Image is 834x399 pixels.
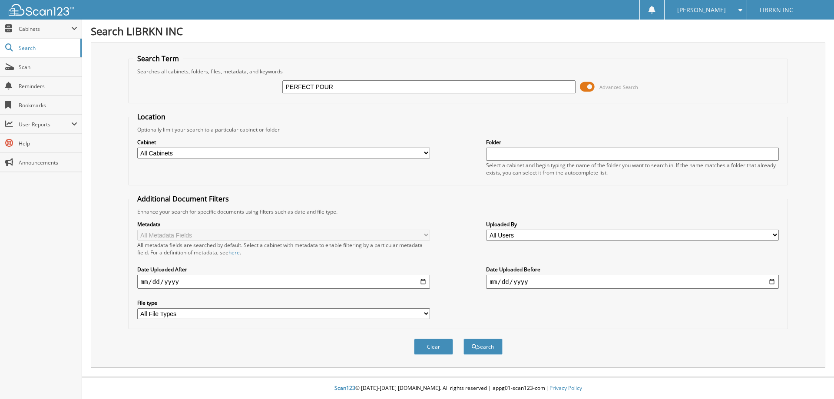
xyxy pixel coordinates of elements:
div: Searches all cabinets, folders, files, metadata, and keywords [133,68,784,75]
label: Cabinet [137,138,430,146]
img: scan123-logo-white.svg [9,4,74,16]
div: © [DATE]-[DATE] [DOMAIN_NAME]. All rights reserved | appg01-scan123-com | [82,378,834,399]
span: Cabinets [19,25,71,33]
div: Optionally limit your search to a particular cabinet or folder [133,126,784,133]
div: All metadata fields are searched by default. Select a cabinet with metadata to enable filtering b... [137,241,430,256]
a: Privacy Policy [549,384,582,392]
label: Folder [486,138,779,146]
div: Enhance your search for specific documents using filters such as date and file type. [133,208,784,215]
span: Reminders [19,82,77,90]
span: User Reports [19,121,71,128]
legend: Additional Document Filters [133,194,233,204]
span: [PERSON_NAME] [677,7,726,13]
input: start [137,275,430,289]
span: Advanced Search [599,84,638,90]
div: Select a cabinet and begin typing the name of the folder you want to search in. If the name match... [486,162,779,176]
label: File type [137,299,430,307]
a: here [228,249,240,256]
label: Metadata [137,221,430,228]
span: LIBRKN INC [760,7,793,13]
legend: Search Term [133,54,183,63]
h1: Search LIBRKN INC [91,24,825,38]
label: Date Uploaded After [137,266,430,273]
span: Scan123 [334,384,355,392]
label: Date Uploaded Before [486,266,779,273]
button: Search [463,339,503,355]
label: Uploaded By [486,221,779,228]
legend: Location [133,112,170,122]
span: Search [19,44,76,52]
span: Bookmarks [19,102,77,109]
span: Announcements [19,159,77,166]
span: Help [19,140,77,147]
input: end [486,275,779,289]
iframe: Chat Widget [791,357,834,399]
button: Clear [414,339,453,355]
span: Scan [19,63,77,71]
